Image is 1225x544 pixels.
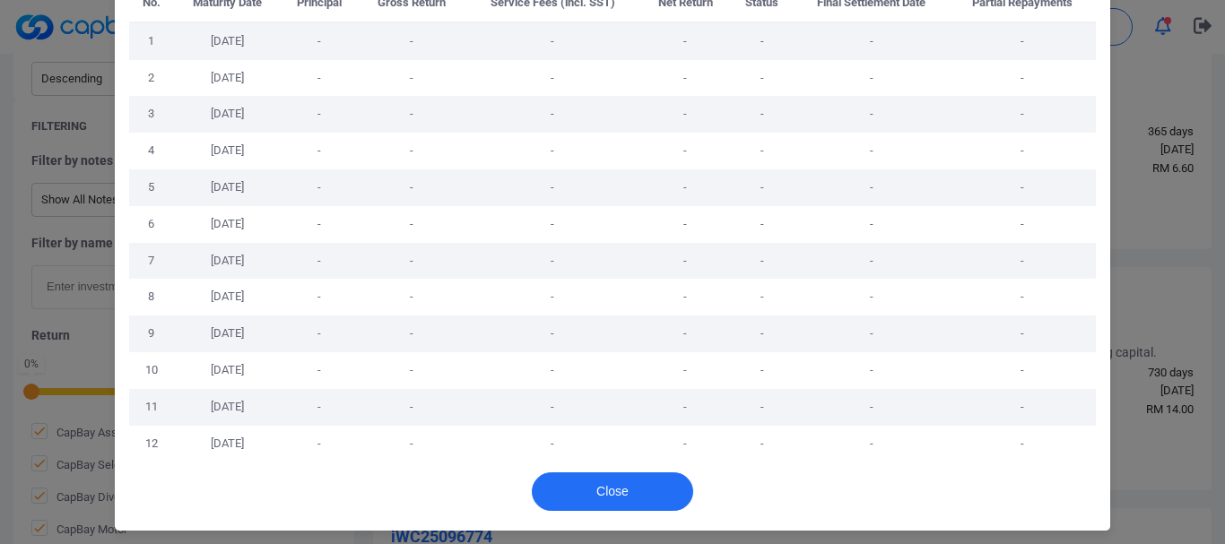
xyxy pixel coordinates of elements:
[129,60,173,97] td: 2
[950,22,1096,60] td: -
[173,60,281,97] td: [DATE]
[683,363,687,376] span: -
[794,243,950,280] td: -
[730,96,793,133] td: -
[950,315,1096,352] td: -
[532,472,693,511] button: Close
[730,426,793,462] td: -
[129,206,173,243] td: 6
[173,22,281,60] td: [DATE]
[317,363,321,376] span: -
[410,180,413,194] span: -
[950,133,1096,169] td: -
[950,426,1096,462] td: -
[129,133,173,169] td: 4
[730,279,793,315] td: -
[129,243,173,280] td: 7
[410,217,413,230] span: -
[683,326,687,340] span: -
[173,315,281,352] td: [DATE]
[683,217,687,230] span: -
[173,243,281,280] td: [DATE]
[317,107,321,120] span: -
[683,400,687,413] span: -
[551,436,554,450] span: -
[683,180,687,194] span: -
[551,34,554,47] span: -
[794,352,950,389] td: -
[317,254,321,267] span: -
[551,143,554,157] span: -
[683,289,687,303] span: -
[683,107,687,120] span: -
[129,389,173,426] td: 11
[730,22,793,60] td: -
[794,133,950,169] td: -
[794,279,950,315] td: -
[173,352,281,389] td: [DATE]
[794,315,950,352] td: -
[129,22,173,60] td: 1
[129,96,173,133] td: 3
[410,34,413,47] span: -
[317,326,321,340] span: -
[730,60,793,97] td: -
[317,400,321,413] span: -
[173,133,281,169] td: [DATE]
[730,243,793,280] td: -
[950,279,1096,315] td: -
[551,180,554,194] span: -
[950,352,1096,389] td: -
[173,206,281,243] td: [DATE]
[730,133,793,169] td: -
[173,169,281,206] td: [DATE]
[551,254,554,267] span: -
[129,279,173,315] td: 8
[551,71,554,84] span: -
[410,436,413,450] span: -
[317,71,321,84] span: -
[730,315,793,352] td: -
[551,363,554,376] span: -
[317,180,321,194] span: -
[794,389,950,426] td: -
[551,107,554,120] span: -
[683,71,687,84] span: -
[317,436,321,450] span: -
[317,143,321,157] span: -
[129,426,173,462] td: 12
[173,279,281,315] td: [DATE]
[317,34,321,47] span: -
[730,352,793,389] td: -
[683,436,687,450] span: -
[683,143,687,157] span: -
[730,389,793,426] td: -
[551,217,554,230] span: -
[410,143,413,157] span: -
[794,206,950,243] td: -
[129,169,173,206] td: 5
[173,389,281,426] td: [DATE]
[950,96,1096,133] td: -
[794,426,950,462] td: -
[794,169,950,206] td: -
[794,22,950,60] td: -
[410,400,413,413] span: -
[730,206,793,243] td: -
[950,169,1096,206] td: -
[410,363,413,376] span: -
[950,243,1096,280] td: -
[410,289,413,303] span: -
[317,217,321,230] span: -
[794,96,950,133] td: -
[551,289,554,303] span: -
[410,71,413,84] span: -
[950,389,1096,426] td: -
[683,254,687,267] span: -
[551,326,554,340] span: -
[173,426,281,462] td: [DATE]
[173,96,281,133] td: [DATE]
[129,352,173,389] td: 10
[950,206,1096,243] td: -
[730,169,793,206] td: -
